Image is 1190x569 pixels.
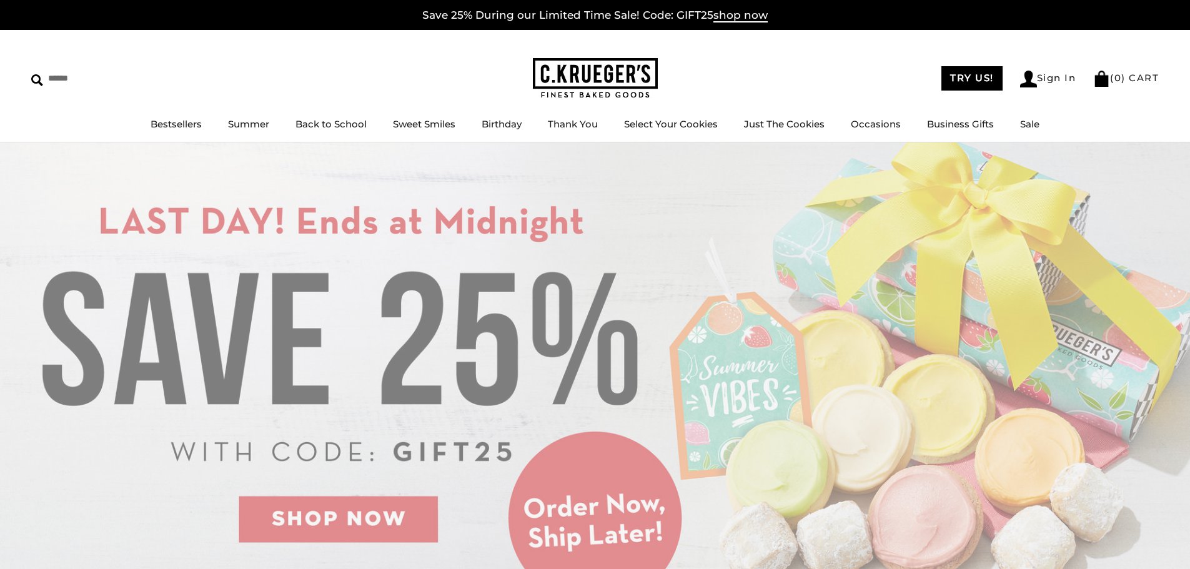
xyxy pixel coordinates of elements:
a: Select Your Cookies [624,118,718,130]
a: Thank You [548,118,598,130]
a: Save 25% During our Limited Time Sale! Code: GIFT25shop now [422,9,768,22]
a: Occasions [851,118,901,130]
input: Search [31,69,180,88]
a: Bestsellers [151,118,202,130]
a: Business Gifts [927,118,994,130]
a: Back to School [295,118,367,130]
a: Summer [228,118,269,130]
a: (0) CART [1093,72,1159,84]
a: Just The Cookies [744,118,825,130]
a: Sweet Smiles [393,118,455,130]
img: Account [1020,71,1037,87]
span: 0 [1114,72,1122,84]
img: C.KRUEGER'S [533,58,658,99]
a: Sale [1020,118,1039,130]
a: Sign In [1020,71,1076,87]
img: Search [31,74,43,86]
a: TRY US! [941,66,1003,91]
img: Bag [1093,71,1110,87]
a: Birthday [482,118,522,130]
span: shop now [713,9,768,22]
